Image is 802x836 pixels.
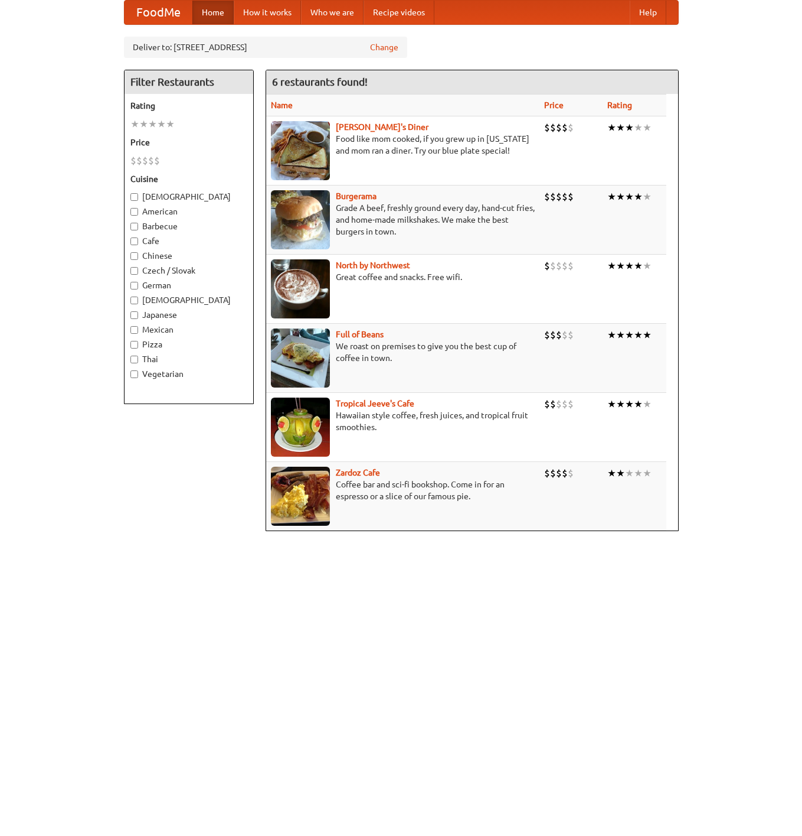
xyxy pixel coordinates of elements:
[142,154,148,167] li: $
[336,399,414,408] b: Tropical Jeeve's Cafe
[130,311,138,319] input: Japanese
[364,1,434,24] a: Recipe videos
[550,121,556,134] li: $
[130,250,247,262] label: Chinese
[556,398,562,411] li: $
[634,467,643,480] li: ★
[130,238,138,245] input: Cafe
[625,190,634,203] li: ★
[130,341,138,349] input: Pizza
[125,1,192,24] a: FoodMe
[234,1,301,24] a: How it works
[272,76,368,87] ng-pluralize: 6 restaurants found!
[130,370,138,378] input: Vegetarian
[550,398,556,411] li: $
[568,398,574,411] li: $
[625,467,634,480] li: ★
[544,398,550,411] li: $
[607,328,616,341] li: ★
[130,353,247,365] label: Thai
[634,328,643,341] li: ★
[643,259,652,272] li: ★
[544,259,550,272] li: $
[136,154,142,167] li: $
[562,328,568,341] li: $
[271,479,535,502] p: Coffee bar and sci-fi bookshop. Come in for an espresso or a slice of our famous pie.
[625,259,634,272] li: ★
[157,118,166,131] li: ★
[130,267,138,275] input: Czech / Slovak
[130,235,247,247] label: Cafe
[643,467,652,480] li: ★
[271,100,293,110] a: Name
[130,208,138,216] input: American
[130,294,247,306] label: [DEMOGRAPHIC_DATA]
[550,467,556,480] li: $
[562,259,568,272] li: $
[630,1,666,24] a: Help
[148,118,157,131] li: ★
[643,121,652,134] li: ★
[634,398,643,411] li: ★
[154,154,160,167] li: $
[130,206,247,217] label: American
[130,265,247,277] label: Czech / Slovak
[562,467,568,480] li: $
[562,190,568,203] li: $
[634,259,643,272] li: ★
[130,282,138,289] input: German
[124,37,407,58] div: Deliver to: [STREET_ADDRESS]
[271,133,535,157] p: Food like mom cooked, if you grew up in [US_STATE] and mom ran a diner. Try our blue plate special!
[643,398,652,411] li: ★
[562,121,568,134] li: $
[556,259,562,272] li: $
[130,136,247,148] h5: Price
[271,467,330,526] img: zardoz.jpg
[125,70,253,94] h4: Filter Restaurants
[130,100,247,112] h5: Rating
[130,326,138,334] input: Mexican
[336,468,380,477] a: Zardoz Cafe
[556,121,562,134] li: $
[616,467,625,480] li: ★
[130,118,139,131] li: ★
[130,191,247,203] label: [DEMOGRAPHIC_DATA]
[336,122,428,132] a: [PERSON_NAME]'s Diner
[370,41,398,53] a: Change
[544,467,550,480] li: $
[568,259,574,272] li: $
[550,259,556,272] li: $
[271,328,330,388] img: beans.jpg
[130,173,247,185] h5: Cuisine
[139,118,148,131] li: ★
[643,328,652,341] li: ★
[568,121,574,134] li: $
[336,330,384,339] a: Full of Beans
[544,100,564,110] a: Price
[634,190,643,203] li: ★
[568,328,574,341] li: $
[301,1,364,24] a: Who we are
[634,121,643,134] li: ★
[550,190,556,203] li: $
[556,190,562,203] li: $
[271,398,330,457] img: jeeves.jpg
[643,190,652,203] li: ★
[130,223,138,230] input: Barbecue
[568,190,574,203] li: $
[271,259,330,318] img: north.jpg
[336,261,410,270] b: North by Northwest
[625,121,634,134] li: ★
[336,191,377,201] a: Burgerama
[556,467,562,480] li: $
[607,121,616,134] li: ★
[130,154,136,167] li: $
[130,339,247,350] label: Pizza
[130,193,138,201] input: [DEMOGRAPHIC_DATA]
[271,409,535,433] p: Hawaiian style coffee, fresh juices, and tropical fruit smoothies.
[607,467,616,480] li: ★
